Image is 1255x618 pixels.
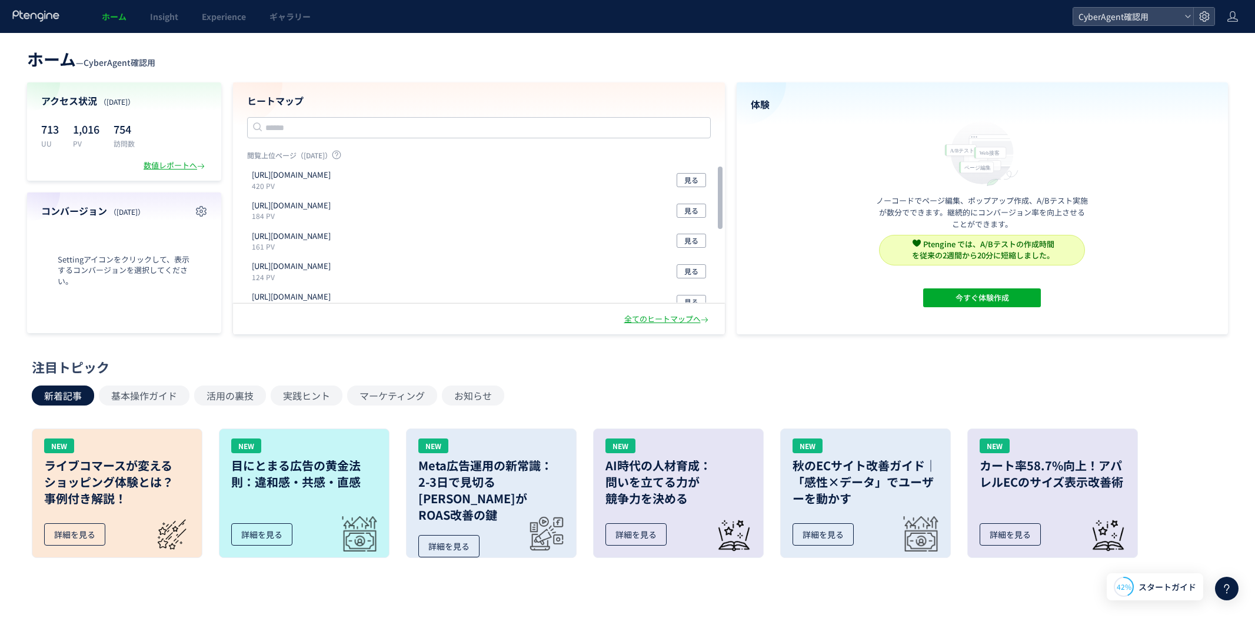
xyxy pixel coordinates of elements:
[252,272,335,282] p: 124 PV
[252,200,331,211] p: https://www.saishunkan.co.jp/domohorn/promotion/lp25/index.html
[41,254,207,287] span: Settingアイコンをクリックして、表示するコンバージョンを選択してください。
[939,118,1025,187] img: home_experience_onbo_jp-C5-EgdA0.svg
[252,170,331,181] p: https://www.saishunkan.co.jp/domohorn/promotion/lp23-2/index.html
[1139,581,1196,593] span: スタートガイド
[684,204,698,218] span: 見る
[252,303,335,313] p: 72 PV
[247,94,711,108] h4: ヒートマップ
[780,428,951,558] a: NEW秋のECサイト改善ガイド｜「感性×データ」でユーザーを動かす詳細を見る
[271,386,342,406] button: 実践ヒント
[41,204,207,218] h4: コンバージョン
[793,438,823,453] div: NEW
[418,438,448,453] div: NEW
[956,288,1009,307] span: 今すぐ体験作成
[144,160,207,171] div: 数値レポートへ
[99,97,135,107] span: （[DATE]）
[677,173,706,187] button: 見る
[684,295,698,309] span: 見る
[967,428,1138,558] a: NEWカート率58.7%向上！アパレルECのサイズ表示改善術詳細を見る
[194,386,266,406] button: 活用の裏技
[876,195,1088,230] p: ノーコードでページ編集、ポップアップ作成、A/Bテスト実施が数分でできます。継続的にコンバージョン率を向上させることができます。
[109,207,145,217] span: （[DATE]）
[684,234,698,248] span: 見る
[41,119,59,138] p: 713
[442,386,504,406] button: お知らせ
[980,457,1126,490] h3: カート率58.7%向上！アパレルECのサイズ表示改善術
[27,47,155,71] div: —
[406,428,577,558] a: NEWMeta広告運用の新常識：2-3日で見切る[PERSON_NAME]がROAS改善の鍵詳細を見る
[684,264,698,278] span: 見る
[677,264,706,278] button: 見る
[677,234,706,248] button: 見る
[114,119,135,138] p: 754
[252,181,335,191] p: 420 PV
[44,438,74,453] div: NEW
[27,47,76,71] span: ホーム
[247,150,711,165] p: 閲覧上位ページ（[DATE]）
[44,457,190,507] h3: ライブコマースが変える ショッピング体験とは？ 事例付き解説！
[114,138,135,148] p: 訪問数
[252,241,335,251] p: 161 PV
[684,173,698,187] span: 見る
[252,231,331,242] p: https://www.saishunkan.co.jp/domo/sample/finish_login.html
[912,238,1054,261] span: Ptengine では、A/Bテストの作成時間 を従来の2週間から20分に短縮しました。
[1075,8,1180,25] span: CyberAgent確認用
[923,288,1041,307] button: 今すぐ体験作成
[44,523,105,546] div: 詳細を見る
[99,386,189,406] button: 基本操作ガイド
[73,138,99,148] p: PV
[32,428,202,558] a: NEWライブコマースが変えるショッピング体験とは？事例付き解説！詳細を見る
[980,523,1041,546] div: 詳細を見る
[751,98,1214,111] h4: 体験
[793,457,938,507] h3: 秋のECサイト改善ガイド｜「感性×データ」でユーザーを動かす
[793,523,854,546] div: 詳細を見る
[150,11,178,22] span: Insight
[231,438,261,453] div: NEW
[32,358,1217,376] div: 注目トピック
[347,386,437,406] button: マーケティング
[269,11,311,22] span: ギャラリー
[202,11,246,22] span: Experience
[32,386,94,406] button: 新着記事
[252,291,331,303] p: https://www.saishunkan.co.jp/domohorn/promotion/lp25-6
[593,428,764,558] a: NEWAI時代の人材育成：問いを立てる力が競争力を決める詳細を見る
[73,119,99,138] p: 1,016
[252,261,331,272] p: https://www.saishunkan.co.jp/domohorn/promotion/lp25
[418,535,480,557] div: 詳細を見る
[41,138,59,148] p: UU
[677,295,706,309] button: 見る
[41,94,207,108] h4: アクセス状況
[605,523,667,546] div: 詳細を見る
[231,457,377,490] h3: 目にとまる広告の黄金法則：違和感・共感・直感
[84,57,155,68] span: CyberAgent確認用
[231,523,292,546] div: 詳細を見る
[913,239,921,247] img: svg+xml,%3c
[219,428,390,558] a: NEW目にとまる広告の黄金法則：違和感・共感・直感詳細を見る
[1117,582,1131,592] span: 42%
[418,457,564,523] h3: Meta広告運用の新常識： 2-3日で見切る[PERSON_NAME]が ROAS改善の鍵
[605,457,751,507] h3: AI時代の人材育成： 問いを立てる力が 競争力を決める
[624,314,711,325] div: 全てのヒートマップへ
[252,211,335,221] p: 184 PV
[980,438,1010,453] div: NEW
[677,204,706,218] button: 見る
[605,438,635,453] div: NEW
[102,11,127,22] span: ホーム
